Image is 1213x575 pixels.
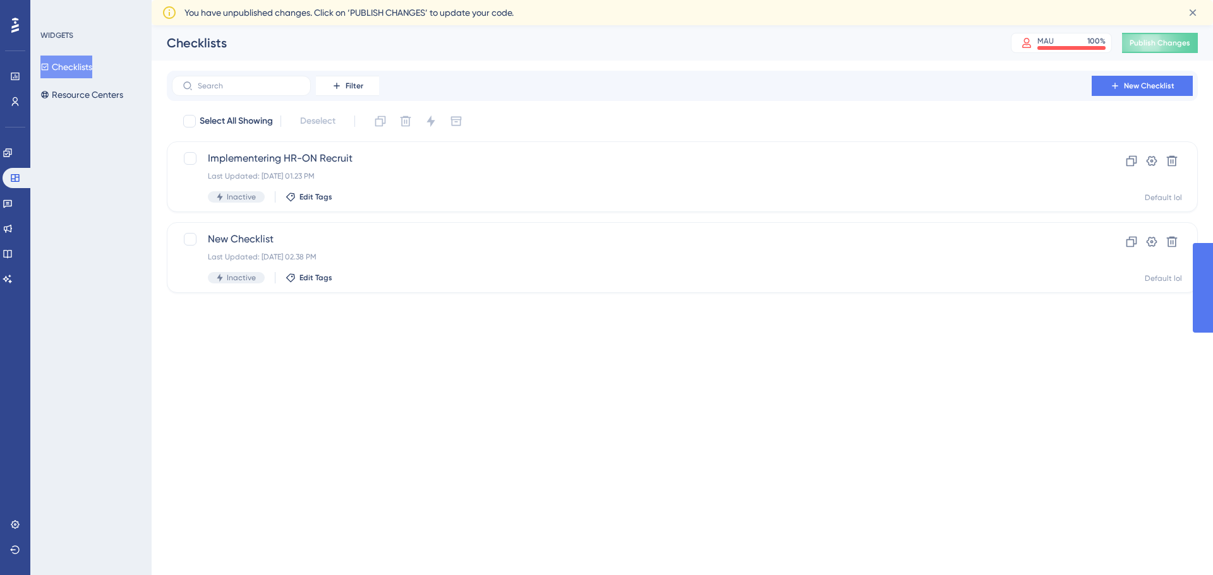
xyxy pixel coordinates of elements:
[40,83,123,106] button: Resource Centers
[1160,525,1198,563] iframe: UserGuiding AI Assistant Launcher
[1130,38,1190,48] span: Publish Changes
[300,114,335,129] span: Deselect
[40,56,92,78] button: Checklists
[1145,273,1182,283] div: Default lol
[227,273,256,283] span: Inactive
[208,232,1056,247] span: New Checklist
[208,151,1056,166] span: Implementering HR-ON Recruit
[200,114,273,129] span: Select All Showing
[227,192,256,202] span: Inactive
[299,273,332,283] span: Edit Tags
[208,171,1056,181] div: Last Updated: [DATE] 01.23 PM
[208,252,1056,262] div: Last Updated: [DATE] 02.38 PM
[1124,81,1174,91] span: New Checklist
[40,30,73,40] div: WIDGETS
[167,34,979,52] div: Checklists
[286,192,332,202] button: Edit Tags
[184,5,514,20] span: You have unpublished changes. Click on ‘PUBLISH CHANGES’ to update your code.
[1092,76,1193,96] button: New Checklist
[289,110,347,133] button: Deselect
[198,81,300,90] input: Search
[299,192,332,202] span: Edit Tags
[286,273,332,283] button: Edit Tags
[316,76,379,96] button: Filter
[1037,36,1054,46] div: MAU
[1122,33,1198,53] button: Publish Changes
[346,81,363,91] span: Filter
[1087,36,1106,46] div: 100 %
[1145,193,1182,203] div: Default lol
